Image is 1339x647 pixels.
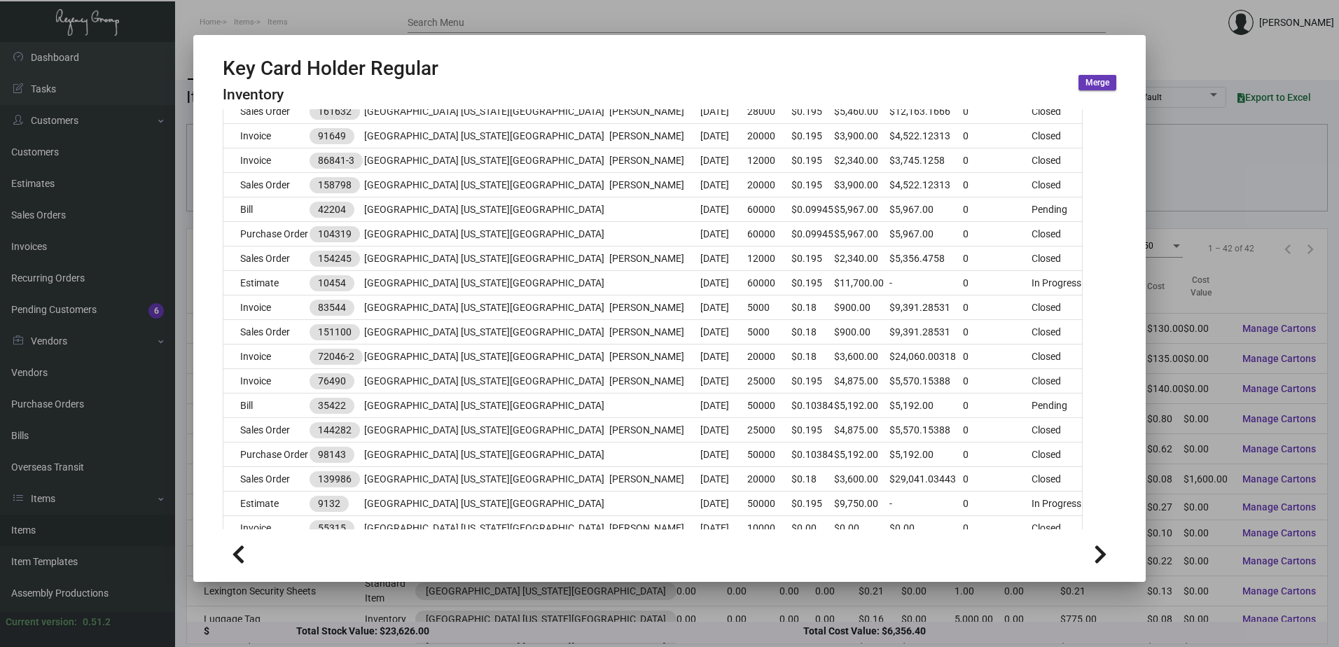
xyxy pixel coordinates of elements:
td: 0 [963,369,1032,394]
td: [GEOGRAPHIC_DATA] [US_STATE][GEOGRAPHIC_DATA] [364,418,609,443]
td: $0.195 [791,246,834,271]
td: 0 [963,271,1032,295]
td: $0.195 [791,124,834,148]
td: 0 [963,197,1032,222]
td: $5,192.00 [834,443,889,467]
div: 0.51.2 [83,615,111,629]
td: Closed [1032,443,1082,467]
td: 5000 [747,320,791,345]
td: [DATE] [700,394,747,418]
td: 10000 [747,516,791,541]
td: 0 [963,173,1032,197]
td: [GEOGRAPHIC_DATA] [US_STATE][GEOGRAPHIC_DATA] [364,295,609,320]
td: 50000 [747,492,791,516]
td: 0 [963,394,1032,418]
td: $5,460.00 [834,99,889,124]
td: Pending [1032,197,1082,222]
td: $0.00 [791,516,834,541]
td: [DATE] [700,271,747,295]
td: [DATE] [700,418,747,443]
td: $900.00 [834,320,889,345]
td: [GEOGRAPHIC_DATA] [US_STATE][GEOGRAPHIC_DATA] [364,99,609,124]
td: 60000 [747,271,791,295]
td: [GEOGRAPHIC_DATA] [US_STATE][GEOGRAPHIC_DATA] [364,246,609,271]
td: In Progress [1032,271,1082,295]
td: 50000 [747,443,791,467]
td: [PERSON_NAME] [609,173,701,197]
td: [GEOGRAPHIC_DATA] [US_STATE][GEOGRAPHIC_DATA] [364,492,609,516]
mat-chip: 72046-2 [310,349,363,365]
td: [GEOGRAPHIC_DATA] [US_STATE][GEOGRAPHIC_DATA] [364,467,609,492]
td: 25000 [747,418,791,443]
td: [PERSON_NAME] [609,516,701,541]
td: [GEOGRAPHIC_DATA] [US_STATE][GEOGRAPHIC_DATA] [364,222,609,246]
td: $0.18 [791,295,834,320]
td: $5,570.15388 [889,418,963,443]
td: 0 [963,295,1032,320]
td: 0 [963,345,1032,369]
td: $3,745.1258 [889,148,963,173]
td: $900.00 [834,295,889,320]
td: $3,900.00 [834,173,889,197]
td: Closed [1032,222,1082,246]
td: In Progress [1032,492,1082,516]
td: Sales Order [223,246,310,271]
td: [GEOGRAPHIC_DATA] [US_STATE][GEOGRAPHIC_DATA] [364,345,609,369]
td: Sales Order [223,99,310,124]
div: Current version: [6,615,77,629]
td: $5,570.15388 [889,369,963,394]
td: Closed [1032,467,1082,492]
mat-chip: 139986 [310,471,360,487]
td: 50000 [747,394,791,418]
td: Closed [1032,345,1082,369]
td: $11,700.00 [834,271,889,295]
button: Merge [1078,75,1116,90]
td: $0.10384 [791,443,834,467]
td: [DATE] [700,295,747,320]
td: Sales Order [223,320,310,345]
td: Closed [1032,173,1082,197]
td: $3,600.00 [834,467,889,492]
td: $0.195 [791,148,834,173]
td: $12,163.1666 [889,99,963,124]
td: [DATE] [700,492,747,516]
td: Sales Order [223,173,310,197]
td: $0.00 [889,516,963,541]
td: 60000 [747,197,791,222]
mat-chip: 161632 [310,104,360,120]
td: [DATE] [700,148,747,173]
mat-chip: 55315 [310,520,354,536]
td: [DATE] [700,99,747,124]
td: $4,522.12313 [889,173,963,197]
mat-chip: 10454 [310,275,354,291]
td: $2,340.00 [834,246,889,271]
td: [PERSON_NAME] [609,148,701,173]
td: $5,192.00 [889,443,963,467]
mat-chip: 158798 [310,177,360,193]
td: $0.10384 [791,394,834,418]
td: [GEOGRAPHIC_DATA] [US_STATE][GEOGRAPHIC_DATA] [364,148,609,173]
td: $0.195 [791,173,834,197]
td: $29,041.03443 [889,467,963,492]
td: [GEOGRAPHIC_DATA] [US_STATE][GEOGRAPHIC_DATA] [364,271,609,295]
h2: Key Card Holder Regular [223,57,438,81]
td: [DATE] [700,222,747,246]
td: $5,967.00 [834,197,889,222]
td: [GEOGRAPHIC_DATA] [US_STATE][GEOGRAPHIC_DATA] [364,443,609,467]
td: $0.195 [791,369,834,394]
mat-chip: 144282 [310,422,360,438]
mat-chip: 91649 [310,128,354,144]
mat-chip: 42204 [310,202,354,218]
td: [DATE] [700,124,747,148]
td: $9,750.00 [834,492,889,516]
td: [PERSON_NAME] [609,467,701,492]
td: Closed [1032,295,1082,320]
td: Purchase Order [223,222,310,246]
td: $2,340.00 [834,148,889,173]
td: Invoice [223,345,310,369]
td: 12000 [747,246,791,271]
td: $5,192.00 [889,394,963,418]
td: [GEOGRAPHIC_DATA] [US_STATE][GEOGRAPHIC_DATA] [364,197,609,222]
td: 0 [963,246,1032,271]
td: 0 [963,222,1032,246]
